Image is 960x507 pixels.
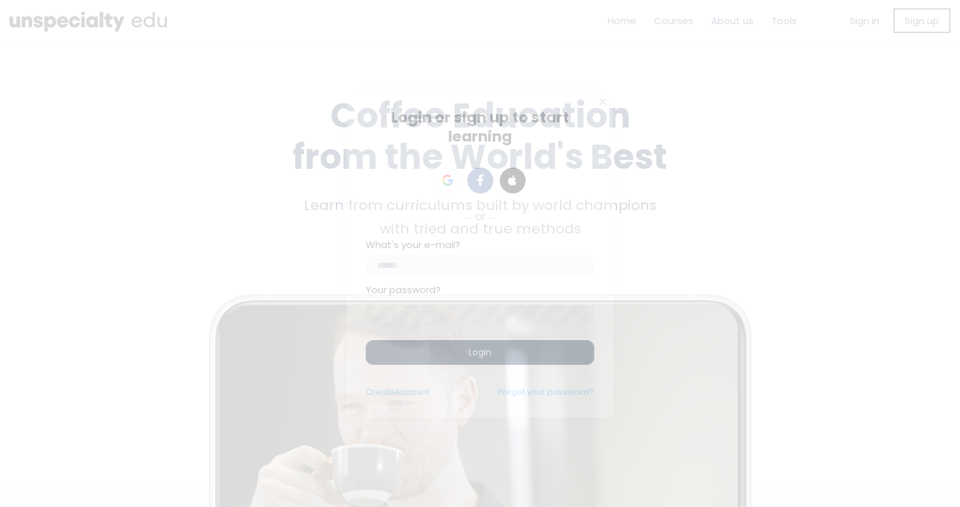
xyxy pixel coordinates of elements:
span: Login or sign up to start learning [391,107,569,147]
a: Forgot your password? [498,386,594,398]
span: or [475,208,486,225]
a: CreateAccount [366,386,429,398]
span: Account [395,386,429,398]
span: Login [469,346,491,359]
